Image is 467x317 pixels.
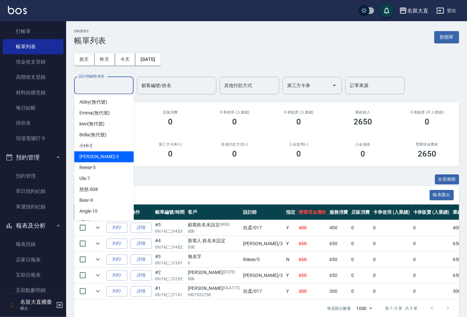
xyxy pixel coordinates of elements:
th: 店販消費 [350,204,371,220]
h2: 店販消費 [146,110,194,114]
div: 新客人 姓名未設定 [188,237,240,244]
button: 登出 [434,5,459,17]
td: 0 [350,252,371,267]
p: 000 [188,276,240,282]
p: 09/16 (二) 11:01 [155,292,185,298]
a: 詳情 [131,270,152,281]
a: 排班表 [3,115,64,131]
td: 650 [297,252,328,267]
td: Y [284,220,297,236]
span: Reese -5 [79,164,96,171]
td: [PERSON_NAME] /3 [241,236,284,251]
h3: 0 [232,149,237,158]
p: 每頁顯示數量 [327,305,351,311]
button: 今天 [115,53,136,66]
div: [PERSON_NAME] [188,285,240,292]
td: 0 [350,220,371,236]
button: 名留大直 [397,4,431,18]
button: 預約管理 [3,149,64,166]
span: 訂單列表 [82,192,430,199]
a: 互助日報表 [3,267,64,283]
td: Reese /5 [241,252,284,267]
button: [DATE] [135,53,160,66]
td: N [284,252,297,267]
td: 300 [328,284,350,299]
a: 帳單列表 [3,39,64,54]
p: 09/16 (二) 14:03 [155,228,185,234]
button: 全部展開 [435,174,459,185]
button: 前天 [74,53,95,66]
a: 報表匯出 [430,192,454,198]
td: #1 [153,284,186,299]
td: [PERSON_NAME] /3 [241,268,284,283]
a: 詳情 [131,223,152,233]
th: 卡券販賣 (入業績) [411,204,451,220]
button: 報表匯出 [430,190,454,200]
h2: 卡券使用 (入業績) [210,110,259,114]
img: Person [5,298,19,312]
p: D00 [188,244,240,250]
h2: 入金儲值 [339,142,387,147]
td: 650 [328,252,350,267]
a: 單日預約紀錄 [3,184,64,199]
button: 列印 [106,223,127,233]
div: 無名字 [188,253,240,260]
a: 詳情 [131,254,152,265]
a: 打帳單 [3,24,64,39]
a: 現金收支登錄 [3,54,64,69]
td: 400 [297,220,328,236]
button: expand row [93,286,103,296]
td: 0 [350,268,371,283]
td: 0 [411,236,451,251]
p: 09/16 (二) 14:02 [155,244,185,250]
label: 設計師編號/姓名 [79,74,105,79]
h2: ORDERS [74,29,106,33]
a: 互助點數明細 [3,283,64,298]
button: 新開單 [434,31,459,43]
h5: 名留大直櫃臺 [20,299,54,305]
h3: 0 [168,149,173,158]
p: (ULA173) [223,285,240,292]
td: #5 [153,220,186,236]
th: 操作 [129,204,153,220]
span: Emma (無代號) [79,110,110,116]
span: kiwi (無代號) [79,120,105,127]
h2: 第三方卡券(-) [146,142,194,147]
a: 詳情 [131,239,152,249]
div: 名留大直 [407,7,428,15]
td: 400 [328,220,350,236]
span: [PERSON_NAME] -3 [79,153,118,160]
td: #2 [153,268,186,283]
p: d00 [188,228,240,234]
h2: 卡券販賣 (入業績) [275,110,323,114]
td: 0 [371,268,411,283]
p: (d00) [220,221,230,228]
td: 650 [328,268,350,283]
a: 預約管理 [3,168,64,184]
td: 300 [297,284,328,299]
a: 材料自購登錄 [3,85,64,100]
div: [PERSON_NAME] [188,269,240,276]
td: 0 [411,252,451,267]
span: 小Hi -2 [79,142,92,149]
td: 0 [411,220,451,236]
a: 詳情 [131,286,152,296]
a: 現場電腦打卡 [3,131,64,146]
td: #4 [153,236,186,251]
a: 報表目錄 [3,237,64,252]
h3: 2650 [418,149,436,158]
td: 650 [297,268,328,283]
h3: 0 [361,149,365,158]
td: 0 [371,284,411,299]
h2: 其他付款方式(-) [210,142,259,147]
button: 昨天 [95,53,115,66]
span: Bella (無代號) [79,131,106,138]
h3: 0 [296,117,301,126]
button: 報表及分析 [3,217,64,234]
button: expand row [93,254,103,264]
button: 列印 [106,286,127,296]
th: 營業現金應收 [297,204,328,220]
td: 0 [350,236,371,251]
a: 新開單 [434,34,459,40]
h2: 卡券販賣 (不入業績) [403,110,451,114]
